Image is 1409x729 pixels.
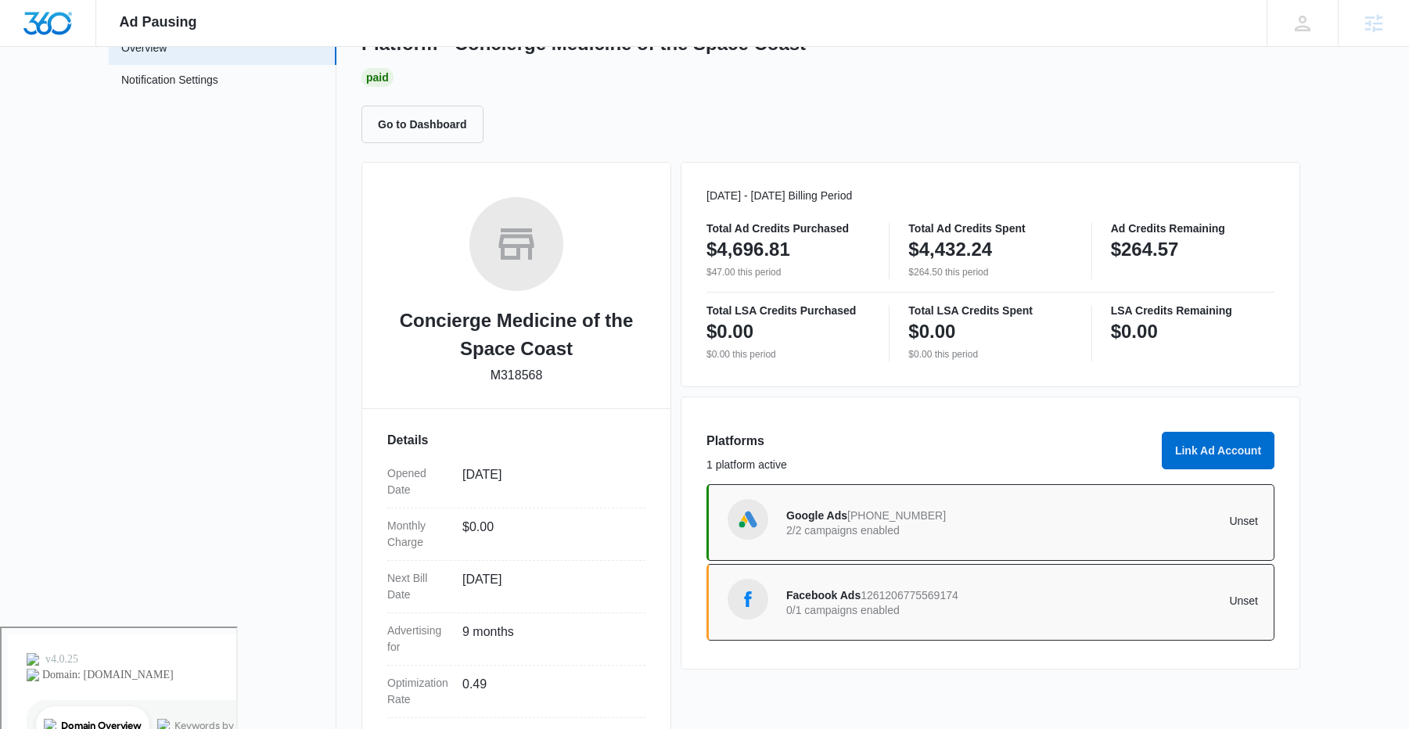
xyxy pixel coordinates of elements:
[908,265,1072,279] p: $264.50 this period
[786,509,847,522] span: Google Ads
[44,25,77,38] div: v 4.0.25
[361,68,394,87] div: Paid
[1162,432,1274,469] button: Link Ad Account
[462,465,633,498] dd: [DATE]
[491,366,543,385] p: M318568
[1023,515,1259,526] p: Unset
[41,41,172,53] div: Domain: [DOMAIN_NAME]
[387,518,450,551] dt: Monthly Charge
[462,675,633,708] dd: 0.49
[847,509,946,522] span: [PHONE_NUMBER]
[1111,223,1274,234] p: Ad Credits Remaining
[706,237,790,262] p: $4,696.81
[736,508,760,531] img: Google Ads
[387,666,645,718] div: Optimization Rate0.49
[387,465,450,498] dt: Opened Date
[173,92,264,102] div: Keywords by Traffic
[387,613,645,666] div: Advertising for9 months
[387,623,450,655] dt: Advertising for
[706,564,1274,641] a: Facebook AdsFacebook Ads12612067755691740/1 campaigns enabledUnset
[736,587,760,611] img: Facebook Ads
[1023,595,1259,606] p: Unset
[1111,305,1274,316] p: LSA Credits Remaining
[387,508,645,561] div: Monthly Charge$0.00
[462,518,633,551] dd: $0.00
[1111,319,1158,344] p: $0.00
[121,40,167,56] a: Overview
[462,570,633,603] dd: [DATE]
[908,319,955,344] p: $0.00
[387,561,645,613] div: Next Bill Date[DATE]
[121,72,218,92] a: Notification Settings
[387,431,645,450] h3: Details
[908,223,1072,234] p: Total Ad Credits Spent
[361,117,493,131] a: Go to Dashboard
[786,589,861,602] span: Facebook Ads
[706,305,870,316] p: Total LSA Credits Purchased
[1111,237,1179,262] p: $264.57
[908,237,992,262] p: $4,432.24
[706,265,870,279] p: $47.00 this period
[120,14,197,31] span: Ad Pausing
[387,570,450,603] dt: Next Bill Date
[706,223,870,234] p: Total Ad Credits Purchased
[706,432,1152,451] h3: Platforms
[361,106,483,143] button: Go to Dashboard
[706,457,1152,473] p: 1 platform active
[786,605,1023,616] p: 0/1 campaigns enabled
[908,347,1072,361] p: $0.00 this period
[462,623,633,655] dd: 9 months
[706,188,1274,204] p: [DATE] - [DATE] Billing Period
[25,41,38,53] img: website_grey.svg
[59,92,140,102] div: Domain Overview
[706,319,753,344] p: $0.00
[387,675,450,708] dt: Optimization Rate
[156,91,168,103] img: tab_keywords_by_traffic_grey.svg
[861,589,958,602] span: 1261206775569174
[706,347,870,361] p: $0.00 this period
[387,307,645,363] h2: Concierge Medicine of the Space Coast
[786,525,1023,536] p: 2/2 campaigns enabled
[908,305,1072,316] p: Total LSA Credits Spent
[706,484,1274,561] a: Google AdsGoogle Ads[PHONE_NUMBER]2/2 campaigns enabledUnset
[387,456,645,508] div: Opened Date[DATE]
[42,91,55,103] img: tab_domain_overview_orange.svg
[25,25,38,38] img: logo_orange.svg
